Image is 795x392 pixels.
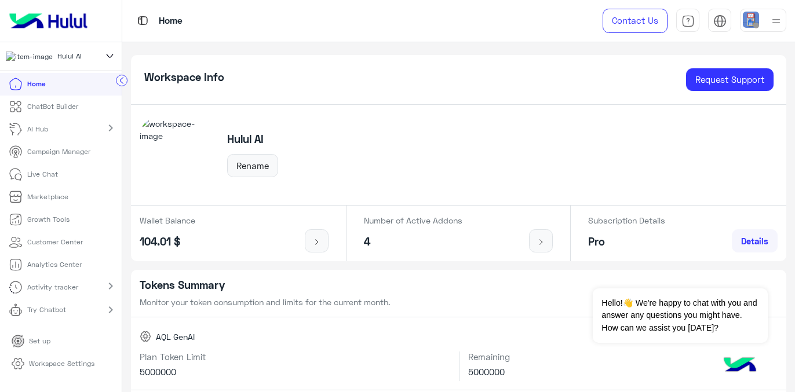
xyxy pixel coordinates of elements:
h5: 4 [364,235,462,248]
p: Activity tracker [27,282,78,292]
img: tab [136,13,150,28]
p: Set up [29,336,50,346]
p: Live Chat [27,169,58,179]
h5: Pro [588,235,665,248]
h5: 104.01 $ [140,235,195,248]
p: Campaign Manager [27,146,90,157]
a: Request Support [686,68,774,91]
span: Hulul AI [57,51,82,61]
h5: Hulul AI [227,133,278,146]
p: Home [27,79,45,89]
p: Try Chatbot [27,305,66,315]
a: Contact Us [603,9,668,33]
span: Hello!👋 We're happy to chat with you and answer any questions you might have. How can we assist y... [593,288,767,343]
button: Rename [227,154,278,177]
h5: Tokens Summary [140,279,778,292]
p: Monitor your token consumption and limits for the current month. [140,296,778,308]
mat-icon: chevron_right [104,279,118,293]
img: tab [681,14,695,28]
p: AI Hub [27,124,48,134]
a: Set up [2,330,60,353]
p: Workspace Settings [29,358,94,369]
img: tab [713,14,727,28]
mat-icon: chevron_right [104,121,118,135]
img: userImage [743,12,759,28]
a: tab [676,9,699,33]
img: Logo [5,9,92,33]
img: icon [534,237,548,247]
p: Marketplace [27,192,68,202]
img: 114004088273201 [6,52,53,62]
mat-icon: chevron_right [104,303,118,317]
p: Analytics Center [27,259,82,270]
p: Number of Active Addons [364,214,462,226]
img: workspace-image [140,118,214,192]
p: ChatBot Builder [27,101,78,112]
h6: Plan Token Limit [140,351,450,362]
span: AQL GenAI [156,331,195,343]
img: AQL GenAI [140,331,151,342]
a: Details [732,229,778,252]
p: Growth Tools [27,214,70,225]
img: profile [769,14,783,28]
h6: 5000000 [468,367,778,377]
p: Customer Center [27,237,83,247]
span: Details [741,236,768,246]
h5: Workspace Info [144,71,224,84]
a: Workspace Settings [2,353,104,375]
img: hulul-logo.png [720,346,760,386]
p: Home [159,13,183,29]
p: Subscription Details [588,214,665,226]
img: icon [309,237,324,247]
h6: Remaining [468,351,778,362]
h6: 5000000 [140,367,450,377]
p: Wallet Balance [140,214,195,226]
